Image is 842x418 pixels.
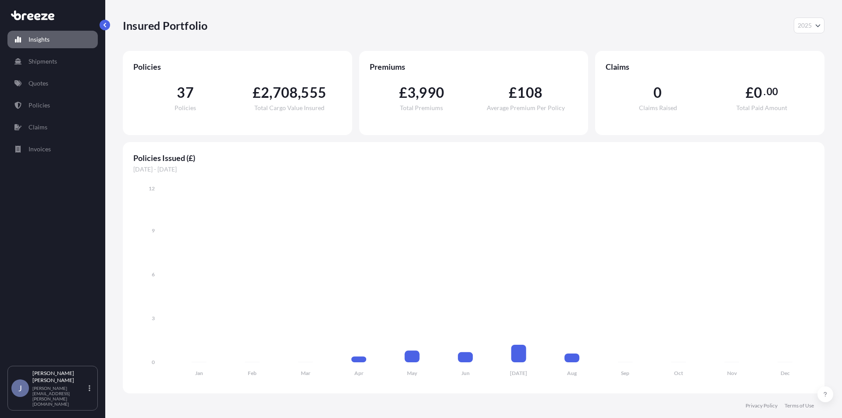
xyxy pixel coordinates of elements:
tspan: Sep [621,370,629,376]
span: Premiums [370,61,578,72]
span: Total Premiums [400,105,443,111]
p: Policies [29,101,50,110]
tspan: Apr [354,370,364,376]
a: Claims [7,118,98,136]
tspan: 9 [152,227,155,234]
span: 00 [767,88,778,95]
tspan: Jun [461,370,470,376]
span: 2 [261,86,269,100]
a: Policies [7,96,98,114]
span: , [416,86,419,100]
p: Insured Portfolio [123,18,207,32]
span: 37 [177,86,193,100]
span: . [764,88,766,95]
p: Invoices [29,145,51,154]
span: , [269,86,272,100]
tspan: Aug [567,370,577,376]
span: Total Cargo Value Insured [254,105,325,111]
p: [PERSON_NAME][EMAIL_ADDRESS][PERSON_NAME][DOMAIN_NAME] [32,386,87,407]
p: Quotes [29,79,48,88]
p: Shipments [29,57,57,66]
span: £ [746,86,754,100]
span: 555 [301,86,326,100]
span: Policies [133,61,342,72]
tspan: Dec [781,370,790,376]
span: Claims Raised [639,105,677,111]
span: 0 [653,86,662,100]
tspan: 6 [152,271,155,278]
span: 2025 [798,21,812,30]
tspan: [DATE] [510,370,527,376]
span: 708 [273,86,298,100]
a: Shipments [7,53,98,70]
span: Average Premium Per Policy [487,105,565,111]
a: Privacy Policy [746,402,778,409]
span: £ [253,86,261,100]
span: Policies [175,105,196,111]
tspan: 12 [149,185,155,192]
a: Quotes [7,75,98,92]
span: £ [399,86,407,100]
span: Policies Issued (£) [133,153,814,163]
p: [PERSON_NAME] [PERSON_NAME] [32,370,87,384]
span: 0 [754,86,762,100]
span: £ [509,86,517,100]
span: Claims [606,61,814,72]
span: 108 [517,86,542,100]
tspan: Mar [301,370,310,376]
tspan: 3 [152,315,155,322]
span: 3 [407,86,416,100]
tspan: May [407,370,417,376]
span: J [18,384,22,393]
p: Insights [29,35,50,44]
span: [DATE] - [DATE] [133,165,814,174]
tspan: Jan [195,370,203,376]
a: Terms of Use [785,402,814,409]
span: , [298,86,301,100]
span: Total Paid Amount [736,105,787,111]
tspan: 0 [152,359,155,365]
button: Year Selector [794,18,824,33]
tspan: Feb [248,370,257,376]
tspan: Oct [674,370,683,376]
a: Insights [7,31,98,48]
p: Claims [29,123,47,132]
span: 990 [419,86,444,100]
a: Invoices [7,140,98,158]
tspan: Nov [727,370,737,376]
